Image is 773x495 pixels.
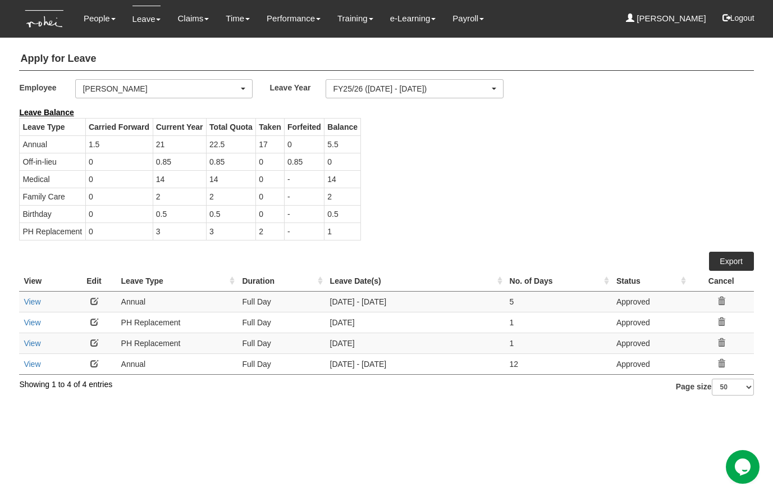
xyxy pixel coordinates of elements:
[285,222,324,240] td: -
[20,205,86,222] td: Birthday
[75,79,253,98] button: [PERSON_NAME]
[324,222,361,240] td: 1
[207,118,256,135] th: Total Quota
[324,118,361,135] th: Balance
[83,83,239,94] div: [PERSON_NAME]
[285,118,324,135] th: Forfeited
[19,271,71,292] th: View
[237,353,325,374] td: Full Day
[612,333,689,353] td: Approved
[505,353,612,374] td: 12
[612,312,689,333] td: Approved
[207,170,256,188] td: 14
[333,83,489,94] div: FY25/26 ([DATE] - [DATE])
[153,222,206,240] td: 3
[285,153,324,170] td: 0.85
[85,222,153,240] td: 0
[712,379,754,396] select: Page size
[85,118,153,135] th: Carried Forward
[256,205,285,222] td: 0
[626,6,706,31] a: [PERSON_NAME]
[612,291,689,312] td: Approved
[324,170,361,188] td: 14
[153,153,206,170] td: 0.85
[20,170,86,188] td: Medical
[117,312,238,333] td: PH Replacement
[20,188,86,205] td: Family Care
[207,135,256,153] td: 22.5
[256,222,285,240] td: 2
[19,48,753,71] h4: Apply for Leave
[689,271,754,292] th: Cancel
[505,312,612,333] td: 1
[132,6,161,32] a: Leave
[285,188,324,205] td: -
[237,271,325,292] th: Duration : activate to sort column ascending
[19,79,75,96] label: Employee
[337,6,373,31] a: Training
[237,291,325,312] td: Full Day
[85,153,153,170] td: 0
[153,118,206,135] th: Current Year
[19,108,74,117] b: Leave Balance
[85,188,153,205] td: 0
[177,6,209,31] a: Claims
[153,188,206,205] td: 2
[715,4,762,31] button: Logout
[256,135,285,153] td: 17
[709,252,754,271] a: Export
[505,291,612,312] td: 5
[207,188,256,205] td: 2
[324,205,361,222] td: 0.5
[71,271,116,292] th: Edit
[285,205,324,222] td: -
[267,6,321,31] a: Performance
[237,312,325,333] td: Full Day
[269,79,326,96] label: Leave Year
[326,271,505,292] th: Leave Date(s) : activate to sort column ascending
[20,222,86,240] td: PH Replacement
[256,188,285,205] td: 0
[326,79,503,98] button: FY25/26 ([DATE] - [DATE])
[153,205,206,222] td: 0.5
[285,170,324,188] td: -
[207,205,256,222] td: 0.5
[256,153,285,170] td: 0
[117,353,238,374] td: Annual
[84,6,116,31] a: People
[505,271,612,292] th: No. of Days : activate to sort column ascending
[24,318,40,327] a: View
[20,135,86,153] td: Annual
[20,153,86,170] td: Off-in-lieu
[612,353,689,374] td: Approved
[20,118,86,135] th: Leave Type
[326,291,505,312] td: [DATE] - [DATE]
[153,135,206,153] td: 21
[237,333,325,353] td: Full Day
[117,271,238,292] th: Leave Type : activate to sort column ascending
[726,450,762,484] iframe: chat widget
[24,339,40,348] a: View
[207,222,256,240] td: 3
[612,271,689,292] th: Status : activate to sort column ascending
[153,170,206,188] td: 14
[324,188,361,205] td: 2
[256,170,285,188] td: 0
[117,291,238,312] td: Annual
[505,333,612,353] td: 1
[326,353,505,374] td: [DATE] - [DATE]
[326,312,505,333] td: [DATE]
[324,153,361,170] td: 0
[452,6,484,31] a: Payroll
[85,170,153,188] td: 0
[24,297,40,306] a: View
[207,153,256,170] td: 0.85
[85,135,153,153] td: 1.5
[676,379,754,396] label: Page size
[24,360,40,369] a: View
[226,6,250,31] a: Time
[324,135,361,153] td: 5.5
[256,118,285,135] th: Taken
[326,333,505,353] td: [DATE]
[117,333,238,353] td: PH Replacement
